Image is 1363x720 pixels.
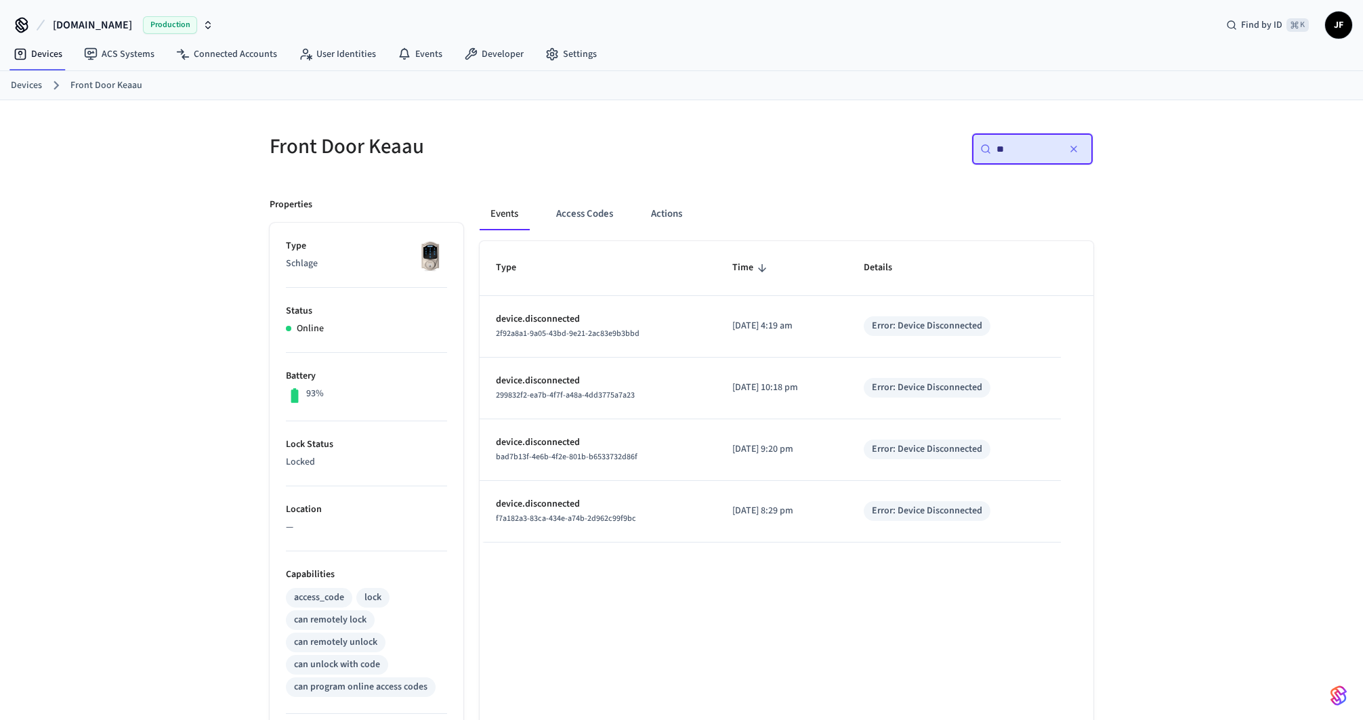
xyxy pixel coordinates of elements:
p: [DATE] 10:18 pm [732,381,831,395]
h5: Front Door Keaau [270,133,673,161]
div: can program online access codes [294,680,427,694]
span: ⌘ K [1286,18,1309,32]
a: User Identities [288,42,387,66]
img: SeamLogoGradient.69752ec5.svg [1330,685,1347,706]
p: Lock Status [286,438,447,452]
span: Time [732,257,771,278]
p: — [286,520,447,534]
p: [DATE] 8:29 pm [732,504,831,518]
a: Settings [534,42,608,66]
p: Online [297,322,324,336]
span: Production [143,16,197,34]
button: Actions [640,198,693,230]
div: can remotely lock [294,613,366,627]
p: device.disconnected [496,497,700,511]
div: can unlock with code [294,658,380,672]
p: Type [286,239,447,253]
div: can remotely unlock [294,635,377,650]
a: Devices [3,42,73,66]
p: Battery [286,369,447,383]
div: Error: Device Disconnected [872,504,982,518]
p: Locked [286,455,447,469]
a: Connected Accounts [165,42,288,66]
div: Error: Device Disconnected [872,381,982,395]
img: Schlage Sense Smart Deadbolt with Camelot Trim, Front [413,239,447,273]
span: [DOMAIN_NAME] [53,17,132,33]
p: Capabilities [286,568,447,582]
button: Access Codes [545,198,624,230]
div: Error: Device Disconnected [872,319,982,333]
div: Find by ID⌘ K [1215,13,1320,37]
table: sticky table [480,241,1093,542]
p: Location [286,503,447,517]
span: JF [1326,13,1351,37]
p: device.disconnected [496,374,700,388]
div: lock [364,591,381,605]
p: Status [286,304,447,318]
span: Details [864,257,910,278]
div: access_code [294,591,344,605]
span: 299832f2-ea7b-4f7f-a48a-4dd3775a7a23 [496,389,635,401]
p: [DATE] 9:20 pm [732,442,831,457]
a: Front Door Keaau [70,79,142,93]
div: Error: Device Disconnected [872,442,982,457]
div: ant example [480,198,1093,230]
button: JF [1325,12,1352,39]
span: Find by ID [1241,18,1282,32]
p: Schlage [286,257,447,271]
button: Events [480,198,529,230]
p: Properties [270,198,312,212]
span: bad7b13f-4e6b-4f2e-801b-b6533732d86f [496,451,637,463]
p: device.disconnected [496,436,700,450]
p: 93% [306,387,324,401]
a: Devices [11,79,42,93]
a: ACS Systems [73,42,165,66]
p: device.disconnected [496,312,700,326]
span: f7a182a3-83ca-434e-a74b-2d962c99f9bc [496,513,636,524]
span: Type [496,257,534,278]
p: [DATE] 4:19 am [732,319,831,333]
span: 2f92a8a1-9a05-43bd-9e21-2ac83e9b3bbd [496,328,639,339]
a: Events [387,42,453,66]
a: Developer [453,42,534,66]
